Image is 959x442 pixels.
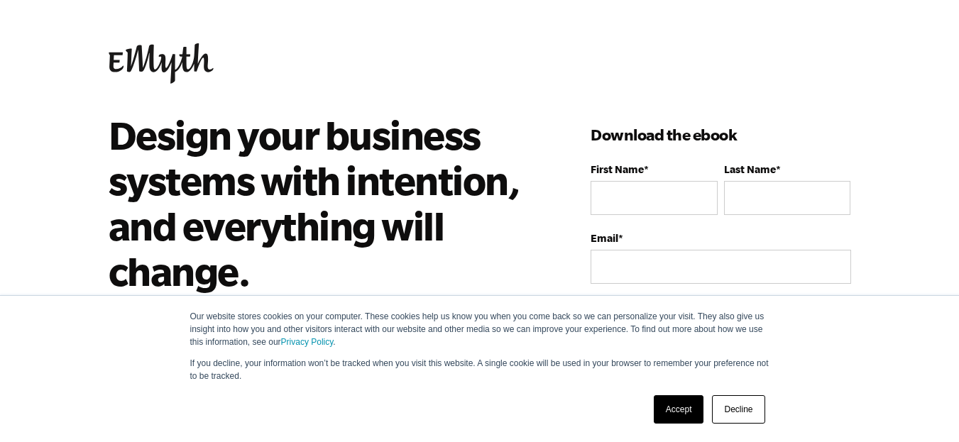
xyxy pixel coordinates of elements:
[591,163,644,175] span: First Name
[724,163,776,175] span: Last Name
[109,112,528,294] h2: Design your business systems with intention, and everything will change.
[712,395,765,424] a: Decline
[281,337,334,347] a: Privacy Policy
[109,43,214,84] img: EMyth
[591,123,850,146] h3: Download the ebook
[591,232,618,244] span: Email
[654,395,704,424] a: Accept
[190,310,769,348] p: Our website stores cookies on your computer. These cookies help us know you when you come back so...
[190,357,769,382] p: If you decline, your information won’t be tracked when you visit this website. A single cookie wi...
